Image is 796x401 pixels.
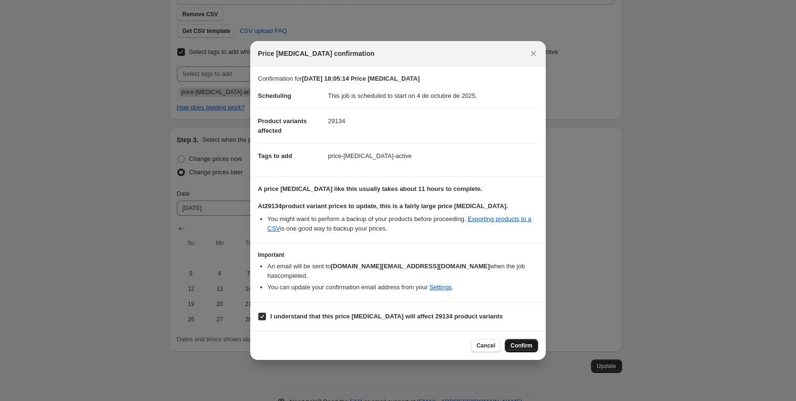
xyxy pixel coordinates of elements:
span: Scheduling [258,92,291,99]
b: I understand that this price [MEDICAL_DATA] will affect 29134 product variants [270,313,503,320]
span: Price [MEDICAL_DATA] confirmation [258,49,375,58]
h3: Important [258,251,538,259]
span: Tags to add [258,152,292,159]
dd: This job is scheduled to start on 4 de octubre de 2025. [328,84,538,108]
b: [DATE] 18:05:14 Price [MEDICAL_DATA] [302,75,419,82]
a: Settings [429,284,452,291]
li: An email will be sent to when the job has completed . [267,262,538,281]
p: Confirmation for [258,74,538,84]
span: Product variants affected [258,117,307,134]
span: Confirm [510,342,532,349]
button: Close [527,47,540,60]
a: Exporting products to a CSV [267,215,531,232]
b: [DOMAIN_NAME][EMAIL_ADDRESS][DOMAIN_NAME] [331,263,490,270]
li: You can update your confirmation email address from your . [267,283,538,292]
b: A price [MEDICAL_DATA] like this usually takes about 11 hours to complete. [258,185,482,192]
dd: 29134 [328,108,538,134]
span: Cancel [477,342,495,349]
dd: price-[MEDICAL_DATA]-active [328,143,538,169]
button: Confirm [505,339,538,352]
button: Cancel [471,339,501,352]
li: You might want to perform a backup of your products before proceeding. is one good way to backup ... [267,214,538,233]
b: At 29134 product variant prices to update, this is a fairly large price [MEDICAL_DATA]. [258,202,508,210]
